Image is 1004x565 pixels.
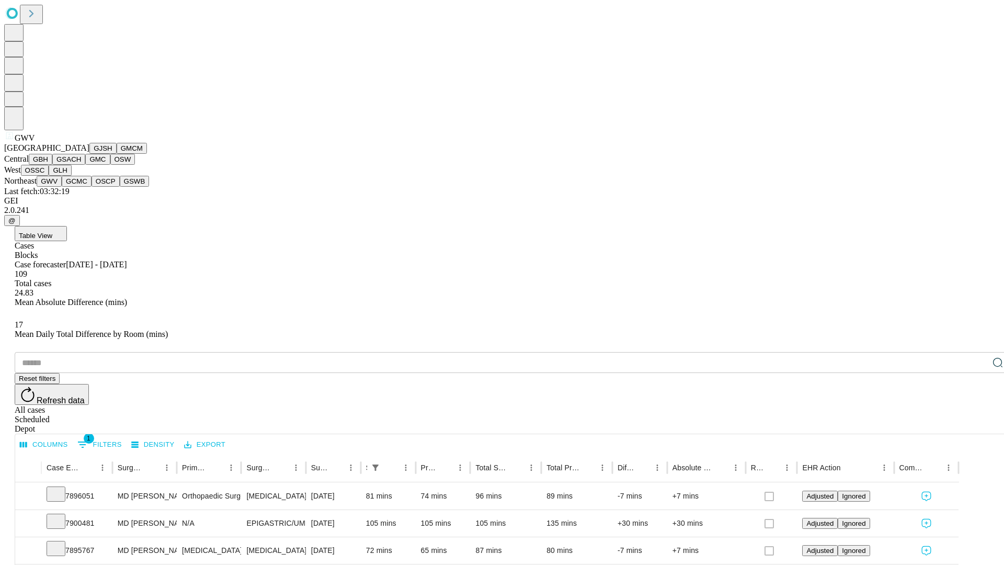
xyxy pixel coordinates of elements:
[650,460,665,475] button: Menu
[927,460,941,475] button: Sort
[941,460,956,475] button: Menu
[62,176,92,187] button: GCMC
[344,460,358,475] button: Menu
[246,483,300,510] div: [MEDICAL_DATA] LEG,KNEE, ANKLE DEEP
[15,330,168,338] span: Mean Daily Total Difference by Room (mins)
[182,483,236,510] div: Orthopaedic Surgery
[595,460,610,475] button: Menu
[368,460,383,475] div: 1 active filter
[366,537,410,564] div: 72 mins
[398,460,413,475] button: Menu
[15,260,66,269] span: Case forecaster
[15,320,23,329] span: 17
[84,433,94,444] span: 1
[15,373,60,384] button: Reset filters
[751,464,765,472] div: Resolved in EHR
[20,542,36,560] button: Expand
[842,519,865,527] span: Ignored
[15,288,33,297] span: 24.83
[475,510,536,537] div: 105 mins
[475,483,536,510] div: 96 mins
[20,515,36,533] button: Expand
[20,488,36,506] button: Expand
[618,537,662,564] div: -7 mins
[21,165,49,176] button: OSSC
[802,491,838,502] button: Adjusted
[29,154,52,165] button: GBH
[546,464,579,472] div: Total Predicted Duration
[118,464,144,472] div: Surgeon Name
[15,298,127,307] span: Mean Absolute Difference (mins)
[311,510,356,537] div: [DATE]
[524,460,539,475] button: Menu
[15,226,67,241] button: Table View
[618,483,662,510] div: -7 mins
[546,537,607,564] div: 80 mins
[85,154,110,165] button: GMC
[4,215,20,226] button: @
[37,396,85,405] span: Refresh data
[81,460,95,475] button: Sort
[15,384,89,405] button: Refresh data
[4,154,29,163] span: Central
[120,176,150,187] button: GSWB
[780,460,794,475] button: Menu
[842,492,865,500] span: Ignored
[182,537,236,564] div: [MEDICAL_DATA]
[159,460,174,475] button: Menu
[838,491,870,502] button: Ignored
[546,483,607,510] div: 89 mins
[475,537,536,564] div: 87 mins
[509,460,524,475] button: Sort
[52,154,85,165] button: GSACH
[877,460,892,475] button: Menu
[899,464,926,472] div: Comments
[289,460,303,475] button: Menu
[145,460,159,475] button: Sort
[366,483,410,510] div: 81 mins
[618,464,634,472] div: Difference
[274,460,289,475] button: Sort
[802,464,840,472] div: EHR Action
[453,460,467,475] button: Menu
[4,196,1000,206] div: GEI
[580,460,595,475] button: Sort
[311,537,356,564] div: [DATE]
[129,437,177,453] button: Density
[47,464,79,472] div: Case Epic Id
[117,143,147,154] button: GMCM
[182,510,236,537] div: N/A
[618,510,662,537] div: +30 mins
[368,460,383,475] button: Show filters
[182,464,208,472] div: Primary Service
[765,460,780,475] button: Sort
[714,460,728,475] button: Sort
[8,217,16,224] span: @
[47,483,107,510] div: 7896051
[118,483,172,510] div: MD [PERSON_NAME] [PERSON_NAME] Md
[19,375,55,382] span: Reset filters
[384,460,398,475] button: Sort
[47,537,107,564] div: 7895767
[806,492,834,500] span: Adjusted
[118,537,172,564] div: MD [PERSON_NAME]
[4,176,37,185] span: Northeast
[672,483,740,510] div: +7 mins
[311,464,328,472] div: Surgery Date
[806,519,834,527] span: Adjusted
[246,537,300,564] div: [MEDICAL_DATA] OF SKIN ABDOMINAL
[842,460,857,475] button: Sort
[4,206,1000,215] div: 2.0.241
[802,518,838,529] button: Adjusted
[49,165,71,176] button: GLH
[672,510,740,537] div: +30 mins
[37,176,62,187] button: GWV
[4,187,70,196] span: Last fetch: 03:32:19
[19,232,52,240] span: Table View
[421,483,465,510] div: 74 mins
[181,437,228,453] button: Export
[438,460,453,475] button: Sort
[75,436,124,453] button: Show filters
[842,547,865,555] span: Ignored
[329,460,344,475] button: Sort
